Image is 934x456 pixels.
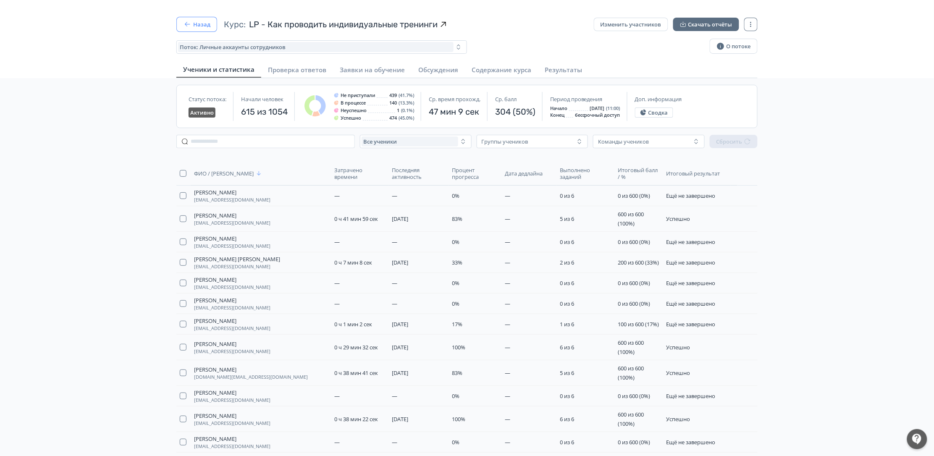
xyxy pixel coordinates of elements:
[340,66,405,74] span: Заявки на обучение
[392,392,397,400] span: —
[194,305,270,310] span: [EMAIL_ADDRESS][DOMAIN_NAME]
[335,300,340,307] span: —
[618,339,644,356] span: 600 из 600 (100%)
[505,259,510,266] span: —
[560,415,574,423] span: 6 из 6
[194,276,236,283] span: [PERSON_NAME]
[392,343,408,351] span: [DATE]
[335,259,373,266] span: 0 ч 7 мин 8 сек
[452,369,463,377] span: 83%
[635,107,673,118] button: Сводка
[452,279,460,287] span: 0%
[335,343,378,351] span: 0 ч 29 мин 32 сек
[560,438,574,446] span: 0 из 6
[666,343,690,351] span: Успешно
[389,93,397,98] span: 439
[189,96,226,102] span: Статус потока:
[190,109,214,116] span: Активно
[673,18,739,31] button: Скачать отчёты
[194,421,270,426] span: [EMAIL_ADDRESS][DOMAIN_NAME]
[560,300,574,307] span: 0 из 6
[560,279,574,287] span: 0 из 6
[392,320,408,328] span: [DATE]
[495,96,517,102] span: Ср. балл
[194,235,236,242] span: [PERSON_NAME]
[194,297,270,310] button: [PERSON_NAME][EMAIL_ADDRESS][DOMAIN_NAME]
[505,168,544,178] button: Дата дедлайна
[194,375,308,380] span: [DOMAIN_NAME][EMAIL_ADDRESS][DOMAIN_NAME]
[452,343,466,351] span: 100%
[560,192,574,199] span: 0 из 6
[710,39,758,54] button: О потоке
[241,96,283,102] span: Начали человек
[176,40,467,54] button: Поток: Личные аккаунты сотрудников
[666,415,690,423] span: Успешно
[360,135,472,148] button: Все ученики
[560,167,609,180] span: Выполнено заданий
[392,238,397,246] span: —
[452,438,460,446] span: 0%
[249,18,438,30] span: LP - Как проводить индивидуальные тренинги
[618,364,644,381] span: 600 из 600 (100%)
[452,215,463,223] span: 83%
[505,192,510,199] span: —
[194,341,236,347] span: [PERSON_NAME]
[194,412,236,419] span: [PERSON_NAME]
[183,65,254,73] span: Ученики и статистика
[194,168,264,178] button: ФИО / [PERSON_NAME]
[560,369,574,377] span: 5 из 6
[194,264,270,269] span: [EMAIL_ADDRESS][DOMAIN_NAME]
[194,349,270,354] span: [EMAIL_ADDRESS][DOMAIN_NAME]
[335,279,340,287] span: —
[590,106,605,111] span: [DATE]
[335,320,373,328] span: 0 ч 1 мин 2 сек
[335,238,340,246] span: —
[194,366,308,380] button: [PERSON_NAME][DOMAIN_NAME][EMAIL_ADDRESS][DOMAIN_NAME]
[452,415,466,423] span: 100%
[472,66,531,74] span: Содержание курса
[429,96,480,102] span: Ср. время прохожд.
[194,189,236,196] span: [PERSON_NAME]
[389,100,397,105] span: 140
[594,18,668,31] button: Изменить участников
[666,170,727,177] span: Итоговый результат
[505,215,510,223] span: —
[550,106,567,111] span: Начало
[666,320,716,328] span: Ещё не завершено
[618,259,659,266] span: 200 из 600 (33%)
[335,369,378,377] span: 0 ч 38 мин 41 сек
[666,438,716,446] span: Ещё не завершено
[194,256,280,262] span: [PERSON_NAME] [PERSON_NAME]
[618,238,651,246] span: 0 из 600 (0%)
[666,279,716,287] span: Ещё не завершено
[618,165,660,182] button: Итоговый балл / %
[505,238,510,246] span: —
[399,100,414,105] span: (13.3%)
[392,192,397,199] span: —
[666,215,690,223] span: Успешно
[194,412,270,426] button: [PERSON_NAME][EMAIL_ADDRESS][DOMAIN_NAME]
[560,165,611,182] button: Выполнено заданий
[401,108,414,113] span: (0.1%)
[452,259,463,266] span: 33%
[666,300,716,307] span: Ещё не завершено
[550,96,603,102] span: Период проведения
[618,438,651,446] span: 0 из 600 (0%)
[194,317,270,331] button: [PERSON_NAME][EMAIL_ADDRESS][DOMAIN_NAME]
[399,115,414,121] span: (45.0%)
[505,438,510,446] span: —
[363,138,397,145] span: Все ученики
[194,435,236,442] span: [PERSON_NAME]
[477,135,588,148] button: Группы учеников
[666,192,716,199] span: Ещё не завершено
[194,189,270,202] button: [PERSON_NAME][EMAIL_ADDRESS][DOMAIN_NAME]
[392,259,408,266] span: [DATE]
[194,317,236,324] span: [PERSON_NAME]
[560,259,574,266] span: 2 из 6
[194,212,236,219] span: [PERSON_NAME]
[545,66,582,74] span: Результаты
[194,276,270,290] button: [PERSON_NAME][EMAIL_ADDRESS][DOMAIN_NAME]
[560,320,574,328] span: 1 из 6
[560,392,574,400] span: 0 из 6
[618,392,651,400] span: 0 из 600 (0%)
